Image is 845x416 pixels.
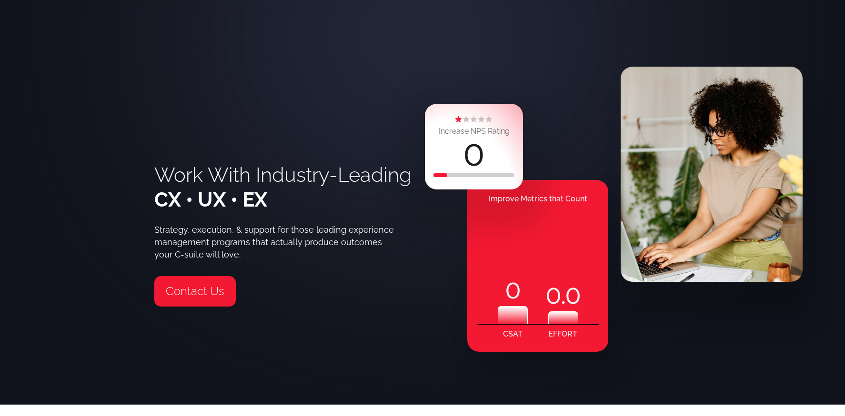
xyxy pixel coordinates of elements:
div: 0 [463,140,484,171]
div: CSAT [503,325,523,344]
div: Improve Metrics that Count [467,189,608,208]
div: 0 [498,276,528,306]
div: Increase NPS Rating [439,125,510,138]
div: Strategy, execution, & support for those leading experience management programs that actually pro... [154,224,400,261]
a: Contact Us [154,276,236,307]
div: EFFORT [548,325,577,344]
div: . [548,281,578,311]
h1: Work With Industry-Leading [154,163,412,212]
code: 0 [565,281,581,311]
code: 0 [546,281,561,311]
span: CX • UX • EX [154,188,267,211]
